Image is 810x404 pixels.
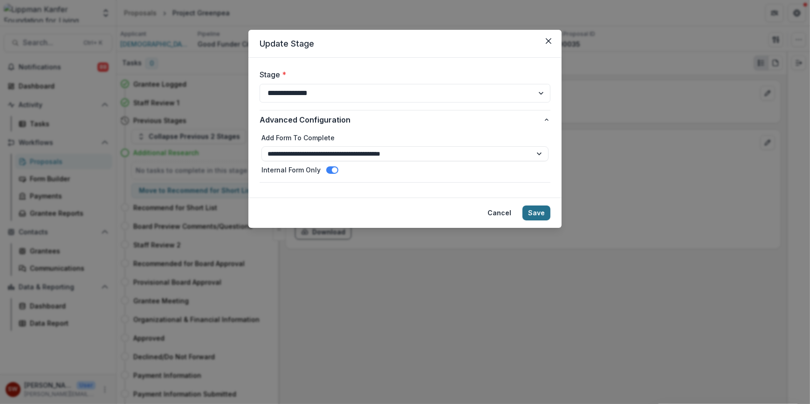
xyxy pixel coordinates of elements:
span: Advanced Configuration [260,114,543,125]
label: Internal Form Only [261,165,321,175]
button: Cancel [482,205,517,220]
label: Stage [260,69,545,80]
label: Add Form To Complete [261,133,549,143]
div: Advanced Configuration [260,129,550,182]
button: Close [541,34,556,48]
button: Save [522,205,550,220]
button: Advanced Configuration [260,110,550,129]
header: Update Stage [248,30,562,58]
